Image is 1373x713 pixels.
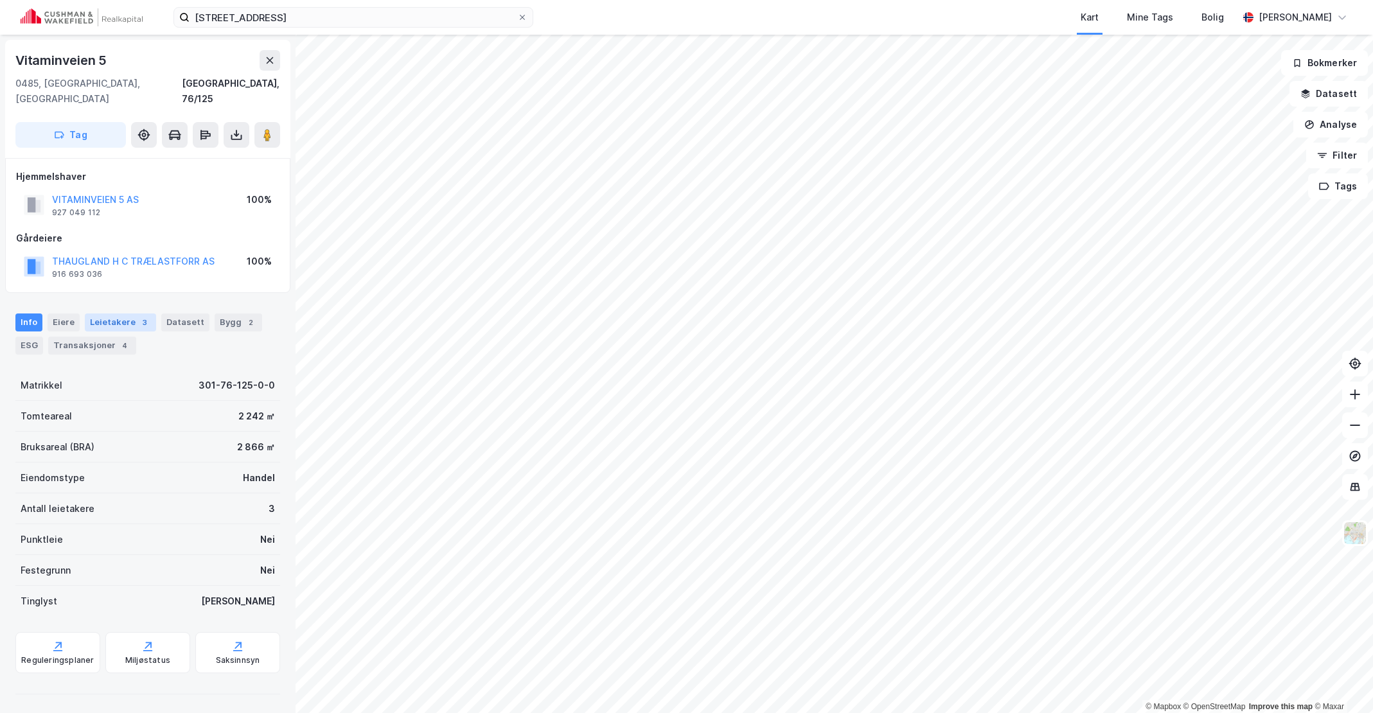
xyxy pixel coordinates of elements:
div: Kart [1081,10,1099,25]
a: Improve this map [1249,702,1313,711]
div: Saksinnsyn [216,655,260,665]
input: Søk på adresse, matrikkel, gårdeiere, leietakere eller personer [190,8,517,27]
button: Tag [15,122,126,148]
div: Gårdeiere [16,231,279,246]
div: Matrikkel [21,378,62,393]
div: Bygg [215,313,262,331]
div: 3 [269,501,275,516]
div: Reguleringsplaner [21,655,94,665]
div: ESG [15,337,43,355]
div: Miljøstatus [125,655,170,665]
div: 4 [118,339,131,352]
iframe: Chat Widget [1309,651,1373,713]
button: Datasett [1289,81,1368,107]
div: Punktleie [21,532,63,547]
img: cushman-wakefield-realkapital-logo.202ea83816669bd177139c58696a8fa1.svg [21,8,143,26]
div: Antall leietakere [21,501,94,516]
div: 927 049 112 [52,207,100,218]
div: Transaksjoner [48,337,136,355]
button: Analyse [1293,112,1368,137]
div: [PERSON_NAME] [1259,10,1332,25]
div: Vitaminveien 5 [15,50,109,71]
button: Tags [1308,173,1368,199]
div: Handel [243,470,275,486]
div: Info [15,313,42,331]
div: 2 866 ㎡ [237,439,275,455]
div: Leietakere [85,313,156,331]
div: 100% [247,254,272,269]
div: Hjemmelshaver [16,169,279,184]
div: 0485, [GEOGRAPHIC_DATA], [GEOGRAPHIC_DATA] [15,76,182,107]
img: Z [1343,521,1367,545]
div: 100% [247,192,272,207]
div: [PERSON_NAME] [201,594,275,609]
a: Mapbox [1146,702,1181,711]
div: Bolig [1201,10,1224,25]
div: 2 [244,316,257,329]
div: 3 [138,316,151,329]
div: 916 693 036 [52,269,102,279]
div: Eiendomstype [21,470,85,486]
div: Festegrunn [21,563,71,578]
div: Kontrollprogram for chat [1309,651,1373,713]
div: Tomteareal [21,409,72,424]
div: Mine Tags [1127,10,1173,25]
div: Tinglyst [21,594,57,609]
div: Nei [260,563,275,578]
div: Eiere [48,313,80,331]
div: 2 242 ㎡ [238,409,275,424]
div: Nei [260,532,275,547]
a: OpenStreetMap [1183,702,1246,711]
button: Bokmerker [1281,50,1368,76]
button: Filter [1306,143,1368,168]
div: Datasett [161,313,209,331]
div: 301-76-125-0-0 [199,378,275,393]
div: [GEOGRAPHIC_DATA], 76/125 [182,76,280,107]
div: Bruksareal (BRA) [21,439,94,455]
